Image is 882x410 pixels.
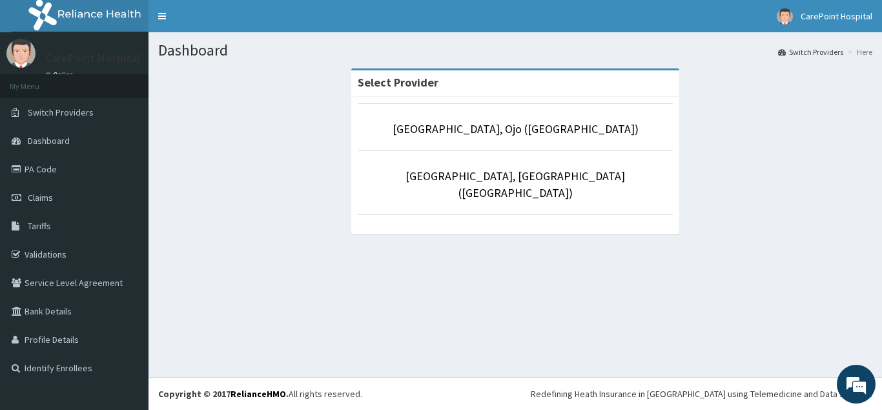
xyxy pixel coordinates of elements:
span: Switch Providers [28,107,94,118]
div: Redefining Heath Insurance in [GEOGRAPHIC_DATA] using Telemedicine and Data Science! [531,387,872,400]
img: User Image [777,8,793,25]
p: CarePoint Hospital [45,52,140,64]
a: RelianceHMO [231,388,286,400]
a: [GEOGRAPHIC_DATA], [GEOGRAPHIC_DATA] ([GEOGRAPHIC_DATA]) [405,169,625,200]
footer: All rights reserved. [149,377,882,410]
strong: Copyright © 2017 . [158,388,289,400]
a: Switch Providers [778,46,843,57]
img: User Image [6,39,36,68]
strong: Select Provider [358,75,438,90]
span: Dashboard [28,135,70,147]
a: [GEOGRAPHIC_DATA], Ojo ([GEOGRAPHIC_DATA]) [393,121,639,136]
li: Here [845,46,872,57]
a: Online [45,70,76,79]
span: CarePoint Hospital [801,10,872,22]
h1: Dashboard [158,42,872,59]
span: Claims [28,192,53,203]
span: Tariffs [28,220,51,232]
